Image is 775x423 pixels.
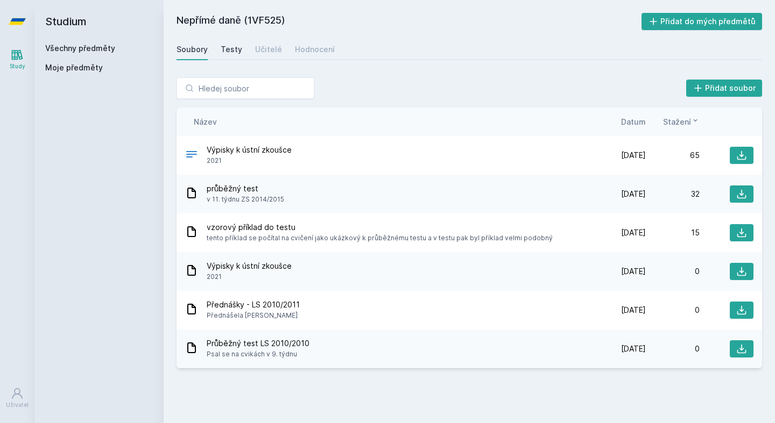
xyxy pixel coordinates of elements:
div: 15 [646,227,700,238]
a: Všechny předměty [45,44,115,53]
span: [DATE] [621,343,646,354]
div: Study [10,62,25,70]
span: [DATE] [621,305,646,316]
span: 2021 [207,271,292,282]
span: Přednášky - LS 2010/2011 [207,299,300,310]
div: 0 [646,266,700,277]
span: vzorový příklad do testu [207,222,553,233]
span: Průběžný test LS 2010/2010 [207,338,309,349]
div: 0 [646,305,700,316]
span: [DATE] [621,150,646,161]
div: Učitelé [255,44,282,55]
button: Stažení [663,116,700,127]
span: Výpisky k ústní zkoušce [207,261,292,271]
span: [DATE] [621,189,646,199]
span: v 11. týdnu ZS 2014/2015 [207,194,284,205]
span: Psal se na cvikách v 9. týdnu [207,349,309,360]
button: Přidat do mých předmětů [642,13,763,30]
div: Testy [221,44,242,55]
span: [DATE] [621,266,646,277]
div: Uživatel [6,401,29,409]
span: průběžný test [207,183,284,194]
a: Testy [221,39,242,60]
span: [DATE] [621,227,646,238]
div: Hodnocení [295,44,335,55]
a: Učitelé [255,39,282,60]
div: 65 [646,150,700,161]
a: Hodnocení [295,39,335,60]
div: 32 [646,189,700,199]
button: Název [194,116,217,127]
a: Study [2,43,32,76]
div: Soubory [177,44,208,55]
a: Uživatel [2,382,32,414]
h2: Nepřímé daně (1VF525) [177,13,642,30]
span: tento příklad se počítal na cvičení jako ukázkový k průběžnému testu a v testu pak byl příklad ve... [207,233,553,243]
input: Hledej soubor [177,77,314,99]
span: 2021 [207,155,292,166]
span: Stažení [663,116,691,127]
span: Moje předměty [45,62,103,73]
div: .DOCX [185,148,198,163]
a: Soubory [177,39,208,60]
span: Přednášela [PERSON_NAME] [207,310,300,321]
button: Přidat soubor [686,80,763,97]
div: 0 [646,343,700,354]
span: Výpisky k ústní zkoušce [207,145,292,155]
button: Datum [621,116,646,127]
